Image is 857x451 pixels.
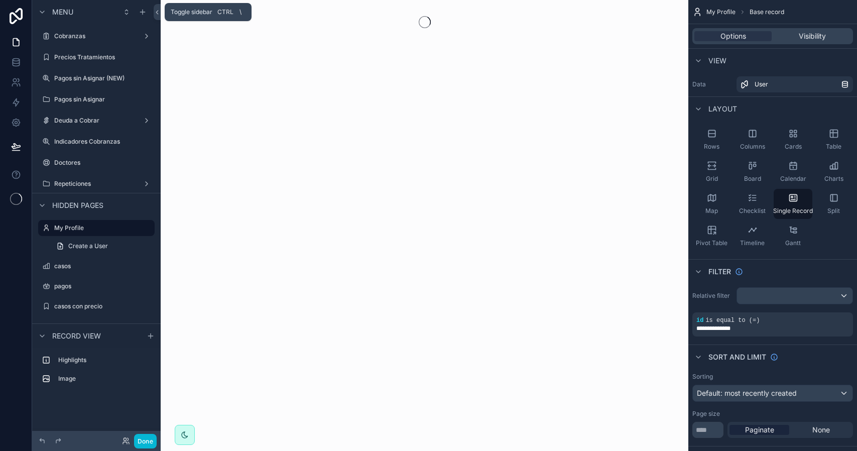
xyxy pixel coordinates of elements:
a: Indicadores Cobranzas [38,134,155,150]
a: Cobranzas [38,28,155,44]
button: Split [814,189,853,219]
label: casos [54,262,153,270]
a: My Profile [38,220,155,236]
span: Split [827,207,840,215]
button: Timeline [733,221,772,251]
button: Board [733,157,772,187]
span: Grid [706,175,718,183]
span: Columns [740,143,765,151]
span: \ [236,8,244,16]
span: Checklist [739,207,766,215]
span: Visibility [799,31,826,41]
a: User [737,76,853,92]
span: Options [720,31,746,41]
button: Rows [692,125,731,155]
label: Highlights [58,356,151,364]
button: Single Record [774,189,812,219]
label: Pagos sin Asignar [54,95,153,103]
label: Cobranzas [54,32,139,40]
span: Map [705,207,718,215]
a: Repeticiones [38,176,155,192]
span: View [708,56,726,66]
span: Charts [824,175,843,183]
span: Cards [785,143,802,151]
span: Layout [708,104,737,114]
span: Table [826,143,841,151]
a: Precios Tratamientos [38,49,155,65]
span: Rows [704,143,719,151]
span: Record view [52,331,101,341]
span: Filter [708,267,731,277]
button: Done [134,434,157,448]
label: pagos [54,282,153,290]
span: Create a User [68,242,108,250]
div: scrollable content [32,348,161,397]
button: Gantt [774,221,812,251]
span: Toggle sidebar [171,8,212,16]
label: Relative filter [692,292,732,300]
span: Sort And Limit [708,352,766,362]
label: My Profile [54,224,149,232]
label: Sorting [692,373,713,381]
a: casos con precio [38,298,155,314]
a: casos [38,258,155,274]
button: Table [814,125,853,155]
button: Calendar [774,157,812,187]
span: Ctrl [216,7,234,17]
span: Base record [750,8,784,16]
a: Doctores [38,155,155,171]
label: Precios Tratamientos [54,53,153,61]
label: Data [692,80,732,88]
button: Pivot Table [692,221,731,251]
a: Create a User [50,238,155,254]
span: Paginate [745,425,774,435]
a: Pagos sin Asignar [38,91,155,107]
button: Charts [814,157,853,187]
a: Deuda a Cobrar [38,112,155,129]
label: Repeticiones [54,180,139,188]
span: Menu [52,7,73,17]
span: Gantt [785,239,801,247]
span: My Profile [706,8,736,16]
button: Columns [733,125,772,155]
span: Calendar [780,175,806,183]
a: Pagos sin Asignar (NEW) [38,70,155,86]
button: Grid [692,157,731,187]
label: casos con precio [54,302,153,310]
label: Indicadores Cobranzas [54,138,153,146]
span: Default: most recently created [697,389,797,397]
span: id [696,317,703,324]
label: Doctores [54,159,153,167]
a: pagos [38,278,155,294]
label: Pagos sin Asignar (NEW) [54,74,153,82]
span: Board [744,175,761,183]
label: Image [58,375,151,383]
button: Cards [774,125,812,155]
span: User [755,80,768,88]
button: Default: most recently created [692,385,853,402]
span: Timeline [740,239,765,247]
span: None [812,425,830,435]
span: Pivot Table [696,239,727,247]
button: Checklist [733,189,772,219]
label: Page size [692,410,720,418]
button: Map [692,189,731,219]
span: is equal to (=) [705,317,760,324]
span: Single Record [773,207,813,215]
span: Hidden pages [52,200,103,210]
label: Deuda a Cobrar [54,117,139,125]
